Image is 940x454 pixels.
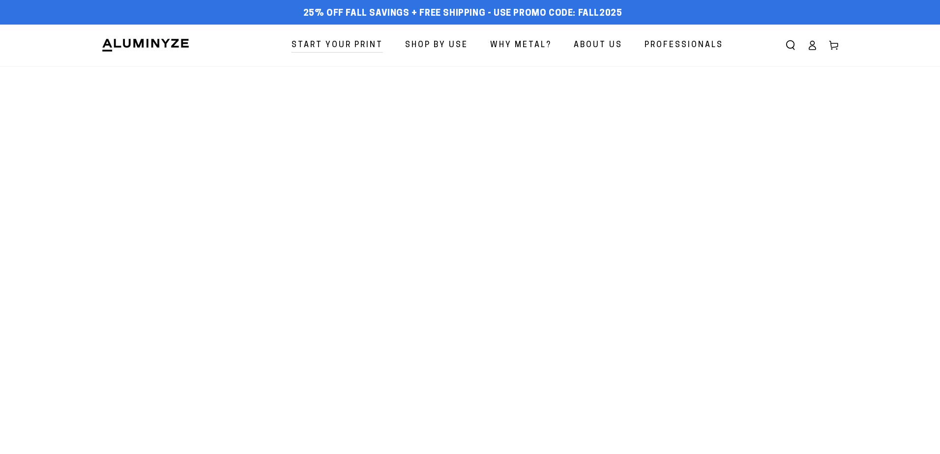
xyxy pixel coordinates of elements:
summary: Search our site [780,34,801,56]
span: About Us [574,38,622,53]
span: Why Metal? [490,38,552,53]
span: Start Your Print [292,38,383,53]
img: Aluminyze [101,38,190,53]
span: Shop By Use [405,38,468,53]
span: 25% off FALL Savings + Free Shipping - Use Promo Code: FALL2025 [303,8,622,19]
a: Shop By Use [398,32,475,58]
a: Why Metal? [483,32,559,58]
a: Start Your Print [284,32,390,58]
span: Professionals [645,38,723,53]
a: About Us [566,32,630,58]
a: Professionals [637,32,731,58]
